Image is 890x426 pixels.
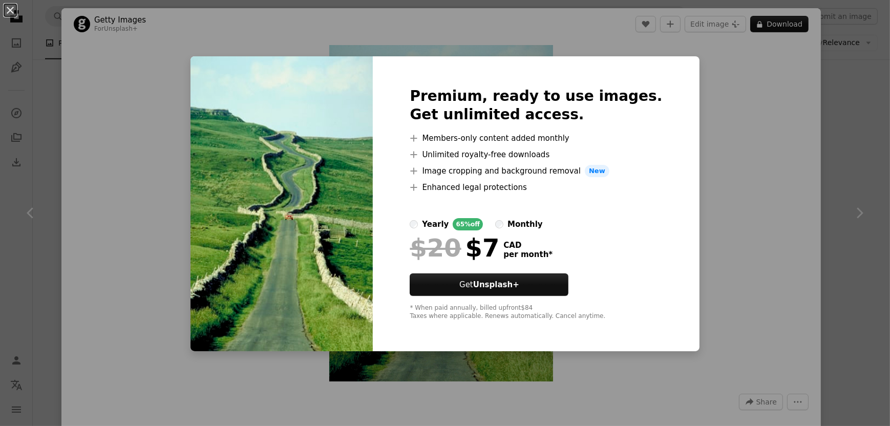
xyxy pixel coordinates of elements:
[410,304,662,321] div: * When paid annually, billed upfront $84 Taxes where applicable. Renews automatically. Cancel any...
[585,165,609,177] span: New
[473,280,519,289] strong: Unsplash+
[453,218,483,230] div: 65% off
[410,220,418,228] input: yearly65%off
[410,148,662,161] li: Unlimited royalty-free downloads
[190,56,373,351] img: premium_photo-1664303857523-e983b9a4059b
[410,87,662,124] h2: Premium, ready to use images. Get unlimited access.
[495,220,503,228] input: monthly
[503,241,553,250] span: CAD
[503,250,553,259] span: per month *
[410,235,499,261] div: $7
[410,273,568,296] button: GetUnsplash+
[410,165,662,177] li: Image cropping and background removal
[410,235,461,261] span: $20
[410,181,662,194] li: Enhanced legal protections
[422,218,449,230] div: yearly
[410,132,662,144] li: Members-only content added monthly
[507,218,543,230] div: monthly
